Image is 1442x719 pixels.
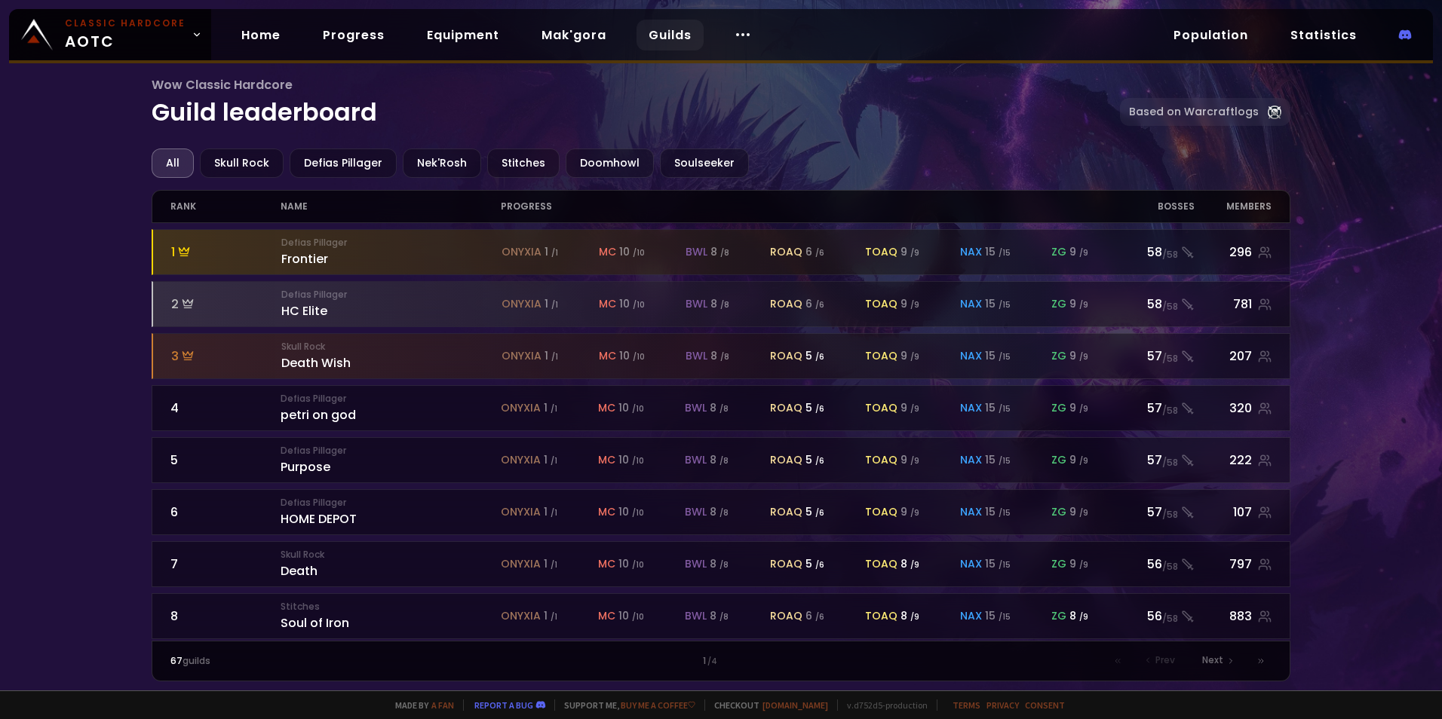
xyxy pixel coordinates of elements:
small: / 9 [910,507,919,519]
a: Guilds [637,20,704,50]
div: 9 [900,296,919,312]
div: Defias Pillager [290,148,397,178]
div: 320 [1195,399,1272,418]
span: nax [960,504,982,520]
div: 9 [900,400,919,416]
div: 8 [710,348,729,364]
a: 5Defias PillagerPurposeonyxia 1 /1mc 10 /10bwl 8 /8roaq 5 /6toaq 9 /9nax 15 /15zg 9 /957/58222 [152,437,1290,483]
div: 8 [710,608,729,624]
small: Defias Pillager [281,392,501,405]
small: / 58 [1162,508,1178,522]
div: 296 [1195,243,1272,262]
div: 207 [1195,347,1272,366]
span: zg [1051,608,1066,624]
a: Mak'gora [529,20,618,50]
div: 5 [805,348,824,364]
a: 7Skull RockDeathonyxia 1 /1mc 10 /10bwl 8 /8roaq 5 /6toaq 8 /9nax 15 /15zg 9 /956/58797 [152,541,1290,587]
small: / 1 [551,507,557,519]
div: 8 [900,608,919,624]
div: 57 [1106,347,1195,366]
span: mc [598,400,615,416]
span: mc [599,348,616,364]
a: Based on Warcraftlogs [1120,98,1290,126]
span: onyxia [501,400,541,416]
span: toaq [865,556,897,572]
span: Wow Classic Hardcore [152,75,1120,94]
div: 57 [1106,503,1195,522]
div: 15 [985,400,1011,416]
span: toaq [865,608,897,624]
div: Stitches [487,148,560,178]
small: / 8 [720,247,729,259]
div: 1 [171,243,281,262]
span: zg [1051,400,1066,416]
div: 9 [1069,348,1088,364]
div: rank [170,191,281,222]
div: 1 [446,654,996,668]
span: toaq [865,504,897,520]
small: / 9 [1079,611,1088,623]
a: Population [1161,20,1260,50]
small: / 15 [999,403,1011,415]
small: Defias Pillager [281,444,501,457]
div: 883 [1195,607,1272,626]
div: 10 [618,400,644,416]
span: roaq [770,296,802,312]
h1: Guild leaderboard [152,75,1120,130]
span: zg [1051,504,1066,520]
span: nax [960,244,982,260]
span: mc [599,296,616,312]
small: / 1 [551,559,557,571]
div: 3 [171,347,281,366]
small: Stitches [281,600,501,613]
small: / 9 [910,299,919,311]
a: Statistics [1278,20,1369,50]
div: 10 [619,296,645,312]
div: progress [501,191,1106,222]
span: nax [960,348,982,364]
small: / 1 [551,351,558,363]
div: 9 [1069,244,1088,260]
a: Report a bug [474,699,533,711]
a: Progress [311,20,397,50]
div: 57 [1106,451,1195,470]
div: Nek'Rosh [403,148,481,178]
span: onyxia [502,244,542,260]
div: HC Elite [281,288,502,320]
small: / 10 [632,403,644,415]
span: bwl [686,244,707,260]
div: 781 [1195,295,1272,314]
div: 9 [1069,296,1088,312]
small: / 10 [632,559,644,571]
div: 10 [618,556,644,572]
small: / 10 [633,247,645,259]
small: / 9 [910,559,919,571]
span: bwl [686,348,707,364]
div: 15 [985,244,1011,260]
span: Checkout [704,699,828,711]
small: / 8 [719,559,729,571]
span: bwl [686,296,707,312]
div: 9 [900,244,919,260]
div: 5 [805,400,824,416]
small: / 6 [815,299,824,311]
div: name [281,191,501,222]
span: nax [960,452,982,468]
span: toaq [865,348,897,364]
div: 8 [710,452,729,468]
span: roaq [770,608,802,624]
span: Next [1202,653,1223,667]
div: Purpose [281,444,501,476]
small: / 8 [719,455,729,467]
div: 8 [170,607,281,626]
small: / 6 [815,403,824,415]
small: / 10 [632,611,644,623]
span: bwl [685,400,707,416]
div: 1 [544,608,557,624]
span: roaq [770,556,802,572]
div: 5 [805,556,824,572]
a: Privacy [986,699,1019,711]
div: 9 [900,504,919,520]
small: / 9 [910,247,919,259]
span: toaq [865,296,897,312]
